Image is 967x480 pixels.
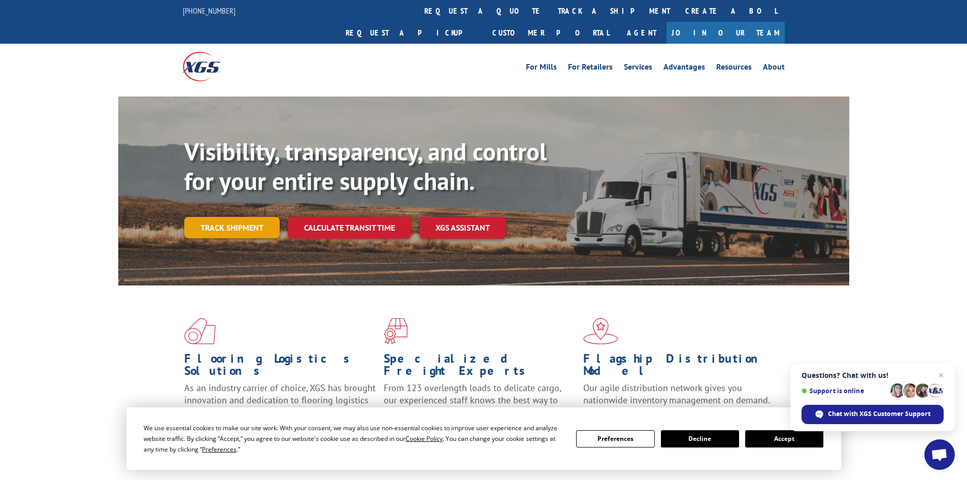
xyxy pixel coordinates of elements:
button: Accept [745,430,823,447]
a: Track shipment [184,217,280,238]
span: Questions? Chat with us! [802,371,944,379]
img: xgs-icon-focused-on-flooring-red [384,318,408,344]
span: Chat with XGS Customer Support [828,409,930,419]
span: Chat with XGS Customer Support [802,405,944,424]
img: xgs-icon-flagship-distribution-model-red [583,318,618,344]
a: Services [624,63,652,74]
h1: Specialized Freight Experts [384,353,576,382]
a: Agent [617,22,666,44]
h1: Flagship Distribution Model [583,353,775,382]
b: Visibility, transparency, and control for your entire supply chain. [184,136,547,197]
a: Join Our Team [666,22,785,44]
a: For Retailers [568,63,613,74]
button: Decline [661,430,739,447]
a: For Mills [526,63,557,74]
p: From 123 overlength loads to delicate cargo, our experienced staff knows the best way to move you... [384,382,576,427]
a: Open chat [924,439,955,470]
button: Preferences [576,430,654,447]
span: Our agile distribution network gives you nationwide inventory management on demand. [583,382,770,406]
a: [PHONE_NUMBER] [183,6,236,16]
span: Preferences [202,445,237,454]
span: Cookie Policy [406,434,443,443]
span: Support is online [802,387,887,395]
div: Cookie Consent Prompt [126,407,841,470]
a: Advantages [663,63,705,74]
a: Resources [716,63,752,74]
div: We use essential cookies to make our site work. With your consent, we may also use non-essential ... [144,423,564,455]
h1: Flooring Logistics Solutions [184,353,376,382]
a: Calculate transit time [288,217,411,239]
img: xgs-icon-total-supply-chain-intelligence-red [184,318,216,344]
a: Request a pickup [338,22,485,44]
a: Customer Portal [485,22,617,44]
a: XGS ASSISTANT [419,217,506,239]
span: As an industry carrier of choice, XGS has brought innovation and dedication to flooring logistics... [184,382,376,418]
a: About [763,63,785,74]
